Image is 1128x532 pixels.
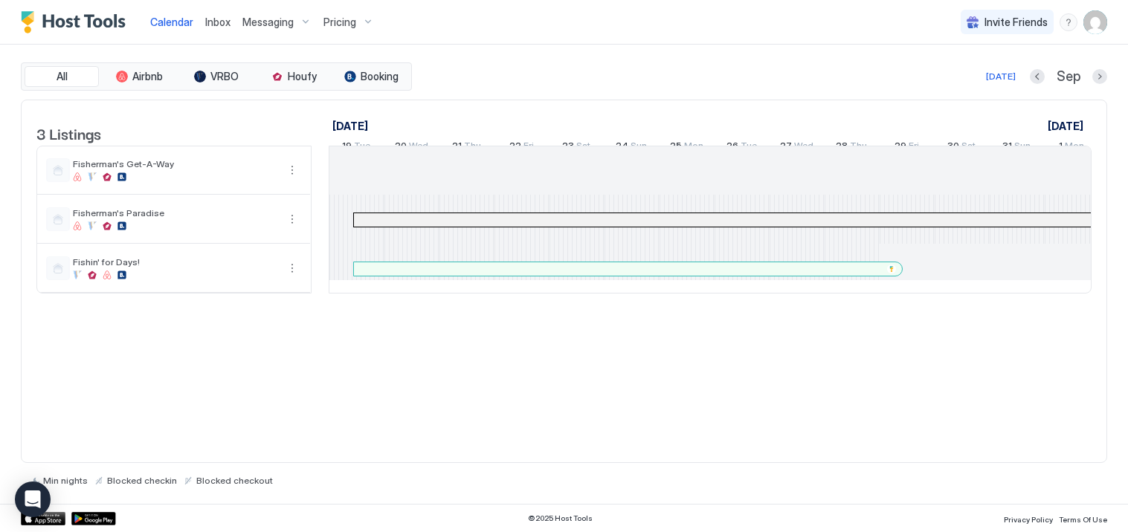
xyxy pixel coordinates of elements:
span: Messaging [242,16,294,29]
span: Blocked checkout [196,475,273,486]
button: Houfy [257,66,331,87]
span: 23 [562,140,574,155]
span: Wed [794,140,813,155]
span: 29 [895,140,906,155]
button: Airbnb [102,66,176,87]
a: August 25, 2025 [666,137,707,158]
span: 30 [947,140,959,155]
span: Mon [1065,140,1084,155]
span: Calendar [150,16,193,28]
button: More options [283,161,301,179]
a: August 30, 2025 [944,137,979,158]
div: menu [283,210,301,228]
span: Fri [909,140,919,155]
a: August 22, 2025 [506,137,538,158]
span: Tue [741,140,757,155]
span: Fisherman's Paradise [73,207,277,218]
span: Blocked checkin [107,475,177,486]
span: All [57,70,68,83]
a: Inbox [205,14,231,30]
span: Terms Of Use [1059,515,1107,524]
a: August 26, 2025 [723,137,761,158]
span: Sun [1014,140,1031,155]
span: Mon [684,140,703,155]
span: © 2025 Host Tools [528,513,593,523]
span: Thu [850,140,867,155]
div: User profile [1083,10,1107,34]
span: VRBO [210,70,239,83]
button: Previous month [1030,69,1045,84]
a: Privacy Policy [1004,510,1053,526]
span: Airbnb [132,70,163,83]
span: Sep [1057,68,1080,85]
div: tab-group [21,62,412,91]
span: 27 [780,140,792,155]
span: 28 [836,140,848,155]
div: [DATE] [986,70,1016,83]
a: August 20, 2025 [391,137,432,158]
span: 22 [509,140,521,155]
button: More options [283,259,301,277]
a: August 19, 2025 [338,137,374,158]
a: Calendar [150,14,193,30]
span: 26 [726,140,738,155]
span: Tue [354,140,370,155]
button: More options [283,210,301,228]
span: 21 [452,140,462,155]
span: 19 [342,140,352,155]
span: Booking [361,70,399,83]
a: August 27, 2025 [776,137,817,158]
a: August 21, 2025 [448,137,485,158]
span: 24 [616,140,628,155]
a: Terms Of Use [1059,510,1107,526]
span: Fisherman's Get-A-Way [73,158,277,169]
div: menu [1060,13,1077,31]
div: menu [283,161,301,179]
span: Thu [464,140,481,155]
a: August 28, 2025 [832,137,871,158]
span: Invite Friends [984,16,1048,29]
button: Booking [334,66,408,87]
span: Pricing [323,16,356,29]
div: Open Intercom Messenger [15,481,51,517]
span: Fishin' for Days! [73,256,277,267]
span: 31 [1002,140,1012,155]
a: September 1, 2025 [1055,137,1088,158]
button: [DATE] [984,68,1018,85]
a: September 1, 2025 [1044,115,1087,137]
span: Houfy [288,70,317,83]
a: August 24, 2025 [612,137,651,158]
span: 20 [395,140,407,155]
a: August 31, 2025 [999,137,1034,158]
a: App Store [21,512,65,525]
span: Inbox [205,16,231,28]
span: Fri [523,140,534,155]
span: Sun [631,140,647,155]
button: Next month [1092,69,1107,84]
a: August 19, 2025 [329,115,372,137]
span: 3 Listings [36,122,101,144]
span: Wed [409,140,428,155]
a: August 29, 2025 [891,137,923,158]
span: Min nights [43,475,88,486]
span: 1 [1059,140,1063,155]
button: All [25,66,99,87]
a: Google Play Store [71,512,116,525]
div: menu [283,259,301,277]
span: 25 [670,140,682,155]
span: Privacy Policy [1004,515,1053,524]
a: Host Tools Logo [21,11,132,33]
button: VRBO [179,66,254,87]
span: Sat [576,140,590,155]
span: Sat [961,140,976,155]
a: August 23, 2025 [558,137,594,158]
